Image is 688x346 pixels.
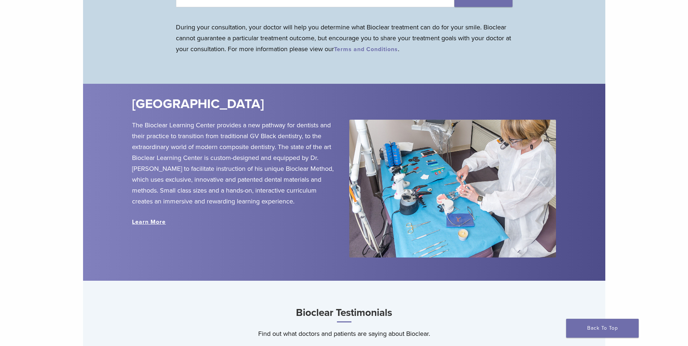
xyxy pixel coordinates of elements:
p: Find out what doctors and patients are saying about Bioclear. [83,328,605,339]
h3: Bioclear Testimonials [83,304,605,322]
p: During your consultation, your doctor will help you determine what Bioclear treatment can do for ... [176,22,512,54]
a: Back To Top [566,319,639,338]
h2: [GEOGRAPHIC_DATA] [132,95,387,113]
a: Learn More [132,218,166,226]
p: The Bioclear Learning Center provides a new pathway for dentists and their practice to transition... [132,120,338,207]
a: Terms and Conditions [334,46,398,53]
